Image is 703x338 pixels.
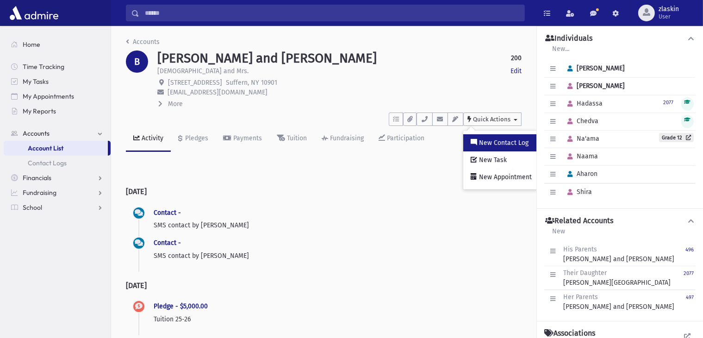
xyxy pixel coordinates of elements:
nav: breadcrumb [126,37,160,50]
h4: Individuals [545,34,592,44]
span: [EMAIL_ADDRESS][DOMAIN_NAME] [168,88,268,96]
a: Fundraising [4,185,111,200]
span: User [659,13,679,20]
span: New Appointment [477,173,532,181]
span: More [168,100,183,108]
span: [PERSON_NAME] [563,82,625,90]
a: Fundraising [314,126,371,152]
span: [STREET_ADDRESS] [168,79,222,87]
a: Accounts [126,38,160,46]
span: Quick Actions [473,116,510,123]
span: Suffern, NY 10901 [226,79,277,87]
small: 496 [685,247,694,253]
span: Hadassa [563,100,603,107]
a: Pledges [171,126,216,152]
span: My Tasks [23,77,49,86]
a: Contact Logs [4,156,111,170]
a: Home [4,37,111,52]
span: Home [23,40,40,49]
a: Payments [216,126,269,152]
a: School [4,200,111,215]
p: Tuition 25-26 [154,314,514,324]
span: My Reports [23,107,56,115]
h4: Associations [544,329,595,338]
div: Payments [231,134,262,142]
span: New Contact Log [477,139,529,147]
span: Na'ama [563,135,599,143]
a: New... [552,44,570,60]
a: Tuition [269,126,314,152]
a: Grade 12 [659,133,694,142]
small: 2077 [684,270,694,276]
a: New Task [463,151,539,169]
span: zlaskin [659,6,679,13]
strong: 200 [511,53,522,63]
small: 2077 [664,100,674,106]
span: School [23,203,42,212]
a: New [552,226,566,243]
a: Accounts [4,126,111,141]
div: [PERSON_NAME][GEOGRAPHIC_DATA] [563,268,671,288]
span: New Task [477,156,507,164]
a: Activity [126,126,171,152]
a: Time Tracking [4,59,111,74]
div: Tuition [285,134,307,142]
span: [PERSON_NAME] [563,64,625,72]
a: Account List [4,141,108,156]
a: Financials [4,170,111,185]
small: 497 [686,294,694,300]
span: Financials [23,174,51,182]
a: New Contact Log [463,134,539,151]
span: Their Daughter [563,269,607,277]
span: Accounts [23,129,50,138]
span: Her Parents [563,293,598,301]
a: 2077 [684,268,694,288]
span: His Parents [563,245,597,253]
button: Related Accounts [544,216,696,226]
a: 496 [685,244,694,264]
img: AdmirePro [7,4,61,22]
a: Contact - [154,209,181,217]
span: Contact Logs [28,159,67,167]
p: [DEMOGRAPHIC_DATA] and Mrs. [157,66,249,76]
h2: [DATE] [126,180,522,203]
span: Fundraising [23,188,56,197]
a: Contact - [154,239,181,247]
h2: [DATE] [126,274,522,297]
p: SMS contact by [PERSON_NAME] [154,220,514,230]
span: Aharon [563,170,597,178]
div: B [126,50,148,73]
a: 2077 [664,98,674,106]
a: My Appointments [4,89,111,104]
input: Search [139,5,524,21]
a: Edit [510,66,522,76]
div: Pledges [183,134,208,142]
span: My Appointments [23,92,74,100]
h4: Related Accounts [545,216,613,226]
div: Quick Actions [463,131,539,189]
span: Chedva [563,117,598,125]
a: Pledge - $5,000.00 [154,302,208,310]
span: Shira [563,188,592,196]
button: Quick Actions [463,113,522,126]
div: Participation [385,134,424,142]
div: [PERSON_NAME] and [PERSON_NAME] [563,292,674,312]
div: [PERSON_NAME] and [PERSON_NAME] [563,244,674,264]
div: Fundraising [328,134,364,142]
a: My Tasks [4,74,111,89]
a: My Reports [4,104,111,119]
a: 497 [686,292,694,312]
a: Participation [371,126,432,152]
button: Individuals [544,34,696,44]
h1: [PERSON_NAME] and [PERSON_NAME] [157,50,377,66]
span: Naama [563,152,598,160]
div: Activity [140,134,163,142]
span: Account List [28,144,63,152]
a: New Appointment [463,169,539,186]
p: SMS contact by [PERSON_NAME] [154,251,514,261]
span: Time Tracking [23,63,64,71]
button: More [157,99,184,109]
